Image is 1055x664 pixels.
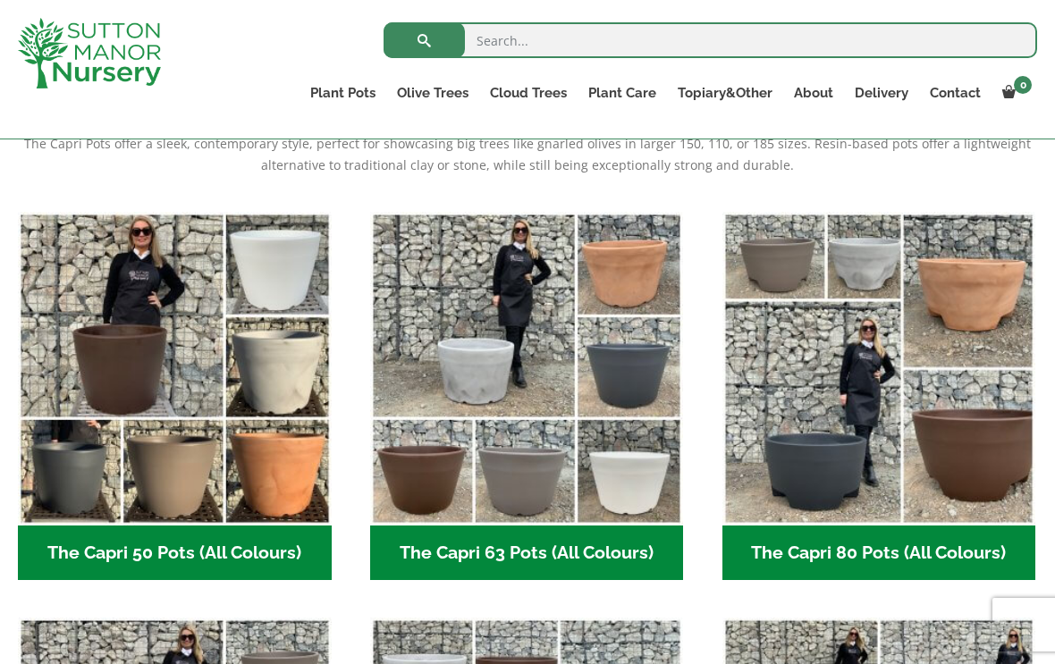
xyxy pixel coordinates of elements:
img: The Capri 63 Pots (All Colours) [370,212,684,525]
h2: The Capri 50 Pots (All Colours) [18,525,332,581]
a: Visit product category The Capri 63 Pots (All Colours) [370,212,684,580]
a: Contact [919,80,992,105]
a: Visit product category The Capri 50 Pots (All Colours) [18,212,332,580]
a: Delivery [844,80,919,105]
h2: The Capri 80 Pots (All Colours) [722,525,1036,581]
img: The Capri 50 Pots (All Colours) [18,212,332,525]
a: Topiary&Other [667,80,783,105]
span: 0 [1014,76,1032,94]
a: Olive Trees [386,80,479,105]
input: Search... [384,22,1037,58]
h2: The Capri 63 Pots (All Colours) [370,525,684,581]
p: The Capri Pots offer a sleek, contemporary style, perfect for showcasing big trees like gnarled o... [18,133,1037,176]
a: About [783,80,844,105]
a: 0 [992,80,1037,105]
a: Cloud Trees [479,80,578,105]
a: Visit product category The Capri 80 Pots (All Colours) [722,212,1036,580]
a: Plant Pots [300,80,386,105]
a: Plant Care [578,80,667,105]
img: The Capri 80 Pots (All Colours) [722,212,1036,525]
img: logo [18,18,161,88]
